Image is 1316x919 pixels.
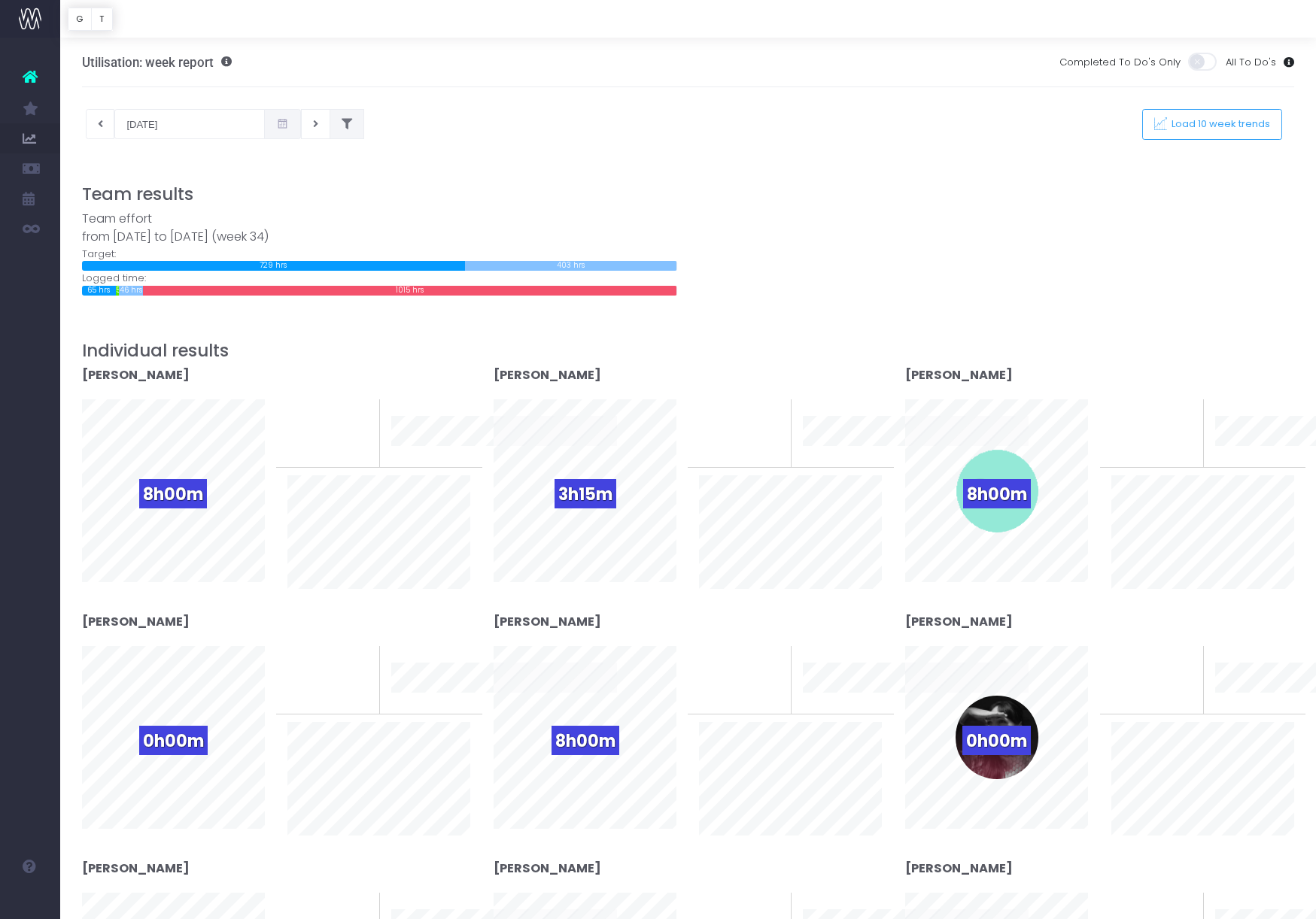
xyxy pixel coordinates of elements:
div: 65 hrs [82,286,117,296]
span: 0% [1167,646,1192,671]
span: 3h15m [555,479,616,508]
div: Team effort from [DATE] to [DATE] (week 34) [82,210,677,247]
span: To last week [1111,671,1173,686]
img: images/default_profile_image.png [19,889,41,911]
strong: [PERSON_NAME] [82,860,190,877]
strong: [PERSON_NAME] [905,860,1013,877]
span: All To Do's [1226,55,1276,70]
div: Target: Logged time: [71,210,688,296]
span: 10 week trend [1215,696,1283,711]
span: To last week [699,424,761,439]
span: 10 week trend [391,696,459,711]
div: 5 hrs [116,286,118,296]
span: To last week [699,671,761,686]
span: To last week [287,424,349,439]
span: 0h00m [139,726,208,755]
span: 8h00m [552,726,619,755]
span: Load 10 week trends [1167,118,1271,131]
strong: [PERSON_NAME] [82,613,190,630]
span: 0% [1167,399,1192,424]
span: To last week [1111,424,1173,439]
span: 0% [755,893,780,917]
span: 0% [343,646,368,671]
span: 10 week trend [803,696,871,711]
strong: [PERSON_NAME] [494,366,601,384]
span: To last week [287,671,349,686]
span: 10 week trend [803,450,871,465]
strong: [PERSON_NAME] [905,613,1013,630]
span: 0% [755,646,780,671]
strong: [PERSON_NAME] [905,366,1013,384]
span: Completed To Do's Only [1059,55,1181,70]
div: 729 hrs [82,261,466,271]
span: 8h00m [963,479,1031,508]
button: G [68,8,92,31]
button: Load 10 week trends [1142,109,1282,140]
span: 0% [755,399,780,424]
h3: Team results [82,184,1295,205]
h3: Individual results [82,341,1295,361]
span: 0% [343,399,368,424]
strong: [PERSON_NAME] [494,613,601,630]
h3: Utilisation: week report [82,55,232,70]
span: 0h00m [962,726,1031,755]
span: 10 week trend [1215,450,1283,465]
div: 403 hrs [465,261,676,271]
button: T [91,8,113,31]
span: 10 week trend [391,450,459,465]
span: 0% [1167,893,1192,917]
span: 0% [343,893,368,917]
div: Vertical button group [68,8,113,31]
div: 46 hrs [119,286,143,296]
strong: [PERSON_NAME] [494,860,601,877]
strong: [PERSON_NAME] [82,366,190,384]
span: 8h00m [139,479,207,508]
div: 1015 hrs [143,286,676,296]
